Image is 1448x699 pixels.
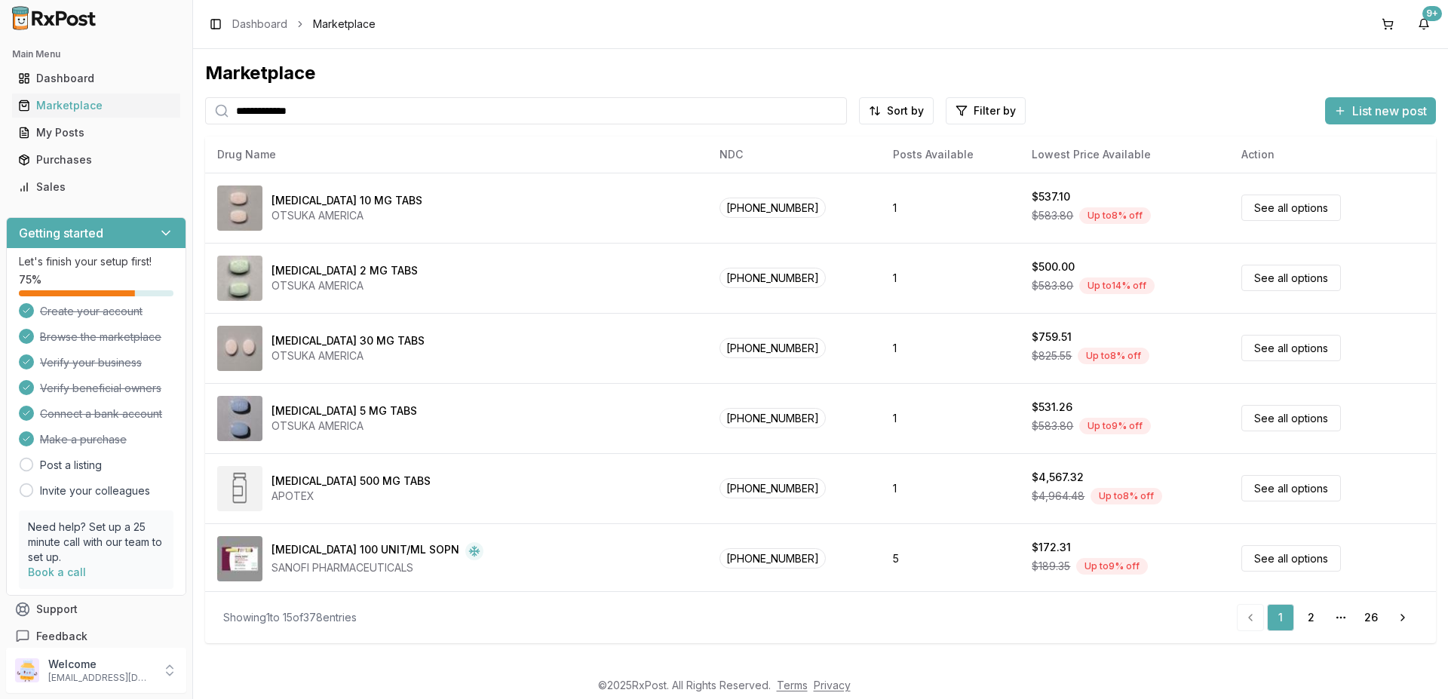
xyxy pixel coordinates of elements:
button: Feedback [6,623,186,650]
td: 1 [881,313,1020,383]
span: $825.55 [1032,348,1072,363]
a: Invite your colleagues [40,483,150,498]
a: 2 [1297,604,1324,631]
img: Admelog SoloStar 100 UNIT/ML SOPN [217,536,262,581]
div: [MEDICAL_DATA] 10 MG TABS [271,193,422,208]
div: $531.26 [1032,400,1072,415]
img: Abiraterone Acetate 500 MG TABS [217,466,262,511]
button: Filter by [946,97,1026,124]
th: Action [1229,136,1436,173]
td: 1 [881,173,1020,243]
span: Filter by [974,103,1016,118]
span: Create your account [40,304,143,319]
a: Dashboard [232,17,287,32]
button: Dashboard [6,66,186,90]
div: OTSUKA AMERICA [271,278,418,293]
a: 1 [1267,604,1294,631]
div: $537.10 [1032,189,1070,204]
h3: Getting started [19,224,103,242]
div: SANOFI PHARMACEUTICALS [271,560,483,575]
span: Verify beneficial owners [40,381,161,396]
td: 1 [881,453,1020,523]
span: $4,964.48 [1032,489,1084,504]
span: 75 % [19,272,41,287]
div: Showing 1 to 15 of 378 entries [223,610,357,625]
nav: pagination [1237,604,1418,631]
div: Up to 9 % off [1076,558,1148,575]
div: $759.51 [1032,330,1072,345]
a: Privacy [814,679,851,691]
a: Purchases [12,146,180,173]
div: Purchases [18,152,174,167]
a: My Posts [12,119,180,146]
p: Need help? Set up a 25 minute call with our team to set up. [28,520,164,565]
a: See all options [1241,195,1341,221]
span: Sort by [887,103,924,118]
img: Abilify 5 MG TABS [217,396,262,441]
span: $583.80 [1032,418,1073,434]
div: Sales [18,179,174,195]
div: Up to 8 % off [1078,348,1149,364]
div: Up to 8 % off [1079,207,1151,224]
button: Sales [6,175,186,199]
td: 1 [881,383,1020,453]
a: See all options [1241,545,1341,572]
th: Posts Available [881,136,1020,173]
img: Abilify 10 MG TABS [217,185,262,231]
td: 5 [881,523,1020,593]
button: Purchases [6,148,186,172]
span: $189.35 [1032,559,1070,574]
p: [EMAIL_ADDRESS][DOMAIN_NAME] [48,672,153,684]
div: APOTEX [271,489,431,504]
a: See all options [1241,475,1341,501]
div: [MEDICAL_DATA] 100 UNIT/ML SOPN [271,542,459,560]
span: Verify your business [40,355,142,370]
div: Marketplace [205,61,1436,85]
span: Marketplace [313,17,376,32]
td: 1 [881,243,1020,313]
img: User avatar [15,658,39,682]
div: OTSUKA AMERICA [271,418,417,434]
div: Up to 9 % off [1079,418,1151,434]
div: $172.31 [1032,540,1071,555]
div: OTSUKA AMERICA [271,208,422,223]
div: Marketplace [18,98,174,113]
div: $4,567.32 [1032,470,1084,485]
iframe: Intercom live chat [1397,648,1433,684]
a: See all options [1241,265,1341,291]
button: List new post [1325,97,1436,124]
span: Make a purchase [40,432,127,447]
div: OTSUKA AMERICA [271,348,425,363]
a: See all options [1241,335,1341,361]
span: [PHONE_NUMBER] [719,548,826,569]
img: Abilify 30 MG TABS [217,326,262,371]
span: Connect a bank account [40,406,162,422]
span: Browse the marketplace [40,330,161,345]
div: Up to 8 % off [1091,488,1162,504]
button: My Posts [6,121,186,145]
img: Abilify 2 MG TABS [217,256,262,301]
span: List new post [1352,102,1427,120]
span: [PHONE_NUMBER] [719,198,826,218]
a: Post a listing [40,458,102,473]
a: Terms [777,679,808,691]
span: [PHONE_NUMBER] [719,268,826,288]
span: [PHONE_NUMBER] [719,338,826,358]
span: [PHONE_NUMBER] [719,408,826,428]
button: Marketplace [6,94,186,118]
div: [MEDICAL_DATA] 5 MG TABS [271,403,417,418]
span: $583.80 [1032,208,1073,223]
img: RxPost Logo [6,6,103,30]
span: [PHONE_NUMBER] [719,478,826,498]
button: Support [6,596,186,623]
nav: breadcrumb [232,17,376,32]
span: Feedback [36,629,87,644]
th: Drug Name [205,136,707,173]
div: $500.00 [1032,259,1075,274]
div: [MEDICAL_DATA] 2 MG TABS [271,263,418,278]
span: $583.80 [1032,278,1073,293]
button: 9+ [1412,12,1436,36]
div: My Posts [18,125,174,140]
a: Dashboard [12,65,180,92]
a: Sales [12,173,180,201]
